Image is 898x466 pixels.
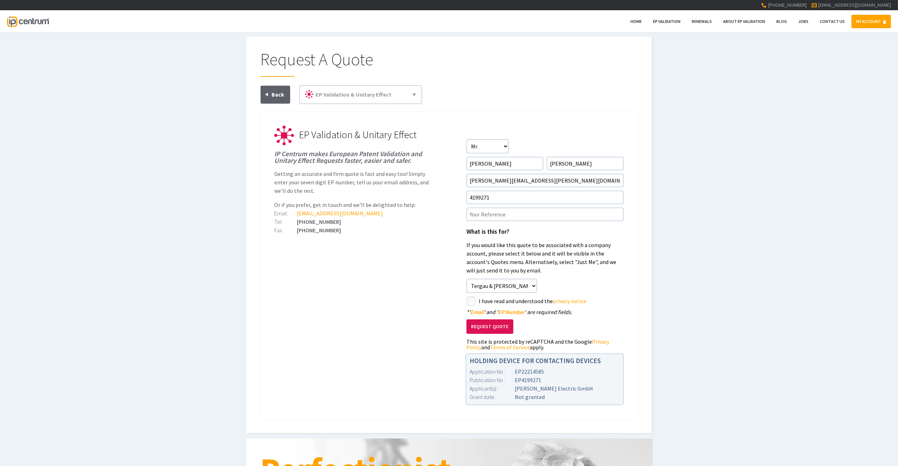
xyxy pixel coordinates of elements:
span: EP Validation & Unitary Effect [316,91,392,98]
div: [PERSON_NAME] Electric GmbH [470,384,620,393]
span: Home [630,19,642,24]
span: Jobs [798,19,808,24]
a: EP Validation & Unitary Effect [303,88,419,101]
a: [EMAIL_ADDRESS][DOMAIN_NAME] [818,2,891,8]
a: Home [626,15,646,28]
div: EP22214585 [470,367,620,376]
span: Blog [776,19,787,24]
a: Blog [772,15,792,28]
a: Jobs [794,15,813,28]
a: IP Centrum [7,10,49,32]
div: EP4199271 [470,376,620,384]
div: [PHONE_NUMBER] [275,219,432,225]
label: I have read and understood the [479,296,624,306]
a: EP Validation [648,15,685,28]
span: EP Validation & Unitary Effect [299,128,417,141]
span: EP Number [498,308,525,315]
div: Not granted [470,393,620,401]
div: Application No : [470,367,515,376]
p: Getting an accurate and firm quote is fast and easy too! Simply enter your seven digit EP number,... [275,170,432,195]
input: EP Number [466,191,624,204]
div: Applicant(s) : [470,384,515,393]
div: Email: [275,210,297,216]
h1: Request A Quote [261,51,638,77]
span: About EP Validation [723,19,765,24]
input: Email [466,174,624,187]
span: Email [470,308,484,315]
span: Contact Us [820,19,845,24]
label: styled-checkbox [466,296,476,306]
div: ' ' and ' ' are required fields. [466,309,624,315]
h1: What is this for? [466,229,624,235]
input: First Name [466,157,543,170]
span: Back [272,91,285,98]
div: Grant date : [470,393,515,401]
a: Back [261,86,290,104]
a: privacy notice [553,298,586,305]
a: Privacy Policy [466,338,609,351]
a: [EMAIL_ADDRESS][DOMAIN_NAME] [297,210,383,217]
span: Renewals [692,19,712,24]
p: If you would like this quote to be associated with a company account, please select it below and ... [466,241,624,275]
div: Tel: [275,219,297,225]
span: [PHONE_NUMBER] [768,2,807,8]
div: This site is protected by reCAPTCHA and the Google and apply. [466,339,624,350]
a: Renewals [687,15,716,28]
input: Surname [547,157,624,170]
span: EP Validation [653,19,680,24]
h1: IP Centrum makes European Patent Validation and Unitary Effect Requests faster, easier and safer. [275,151,432,164]
div: [PHONE_NUMBER] [275,227,432,233]
p: Or if you prefer, get in touch and we'll be delighted to help: [275,201,432,209]
a: Contact Us [815,15,849,28]
h1: HOLDING DEVICE FOR CONTACTING DEVICES [470,357,620,364]
a: About EP Validation [719,15,770,28]
a: Terms of Service [490,344,530,351]
button: Request Quote [466,319,513,334]
div: Publication No : [470,376,515,384]
div: Fax: [275,227,297,233]
input: Your Reference [466,208,624,221]
a: MY ACCOUNT [851,15,891,28]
